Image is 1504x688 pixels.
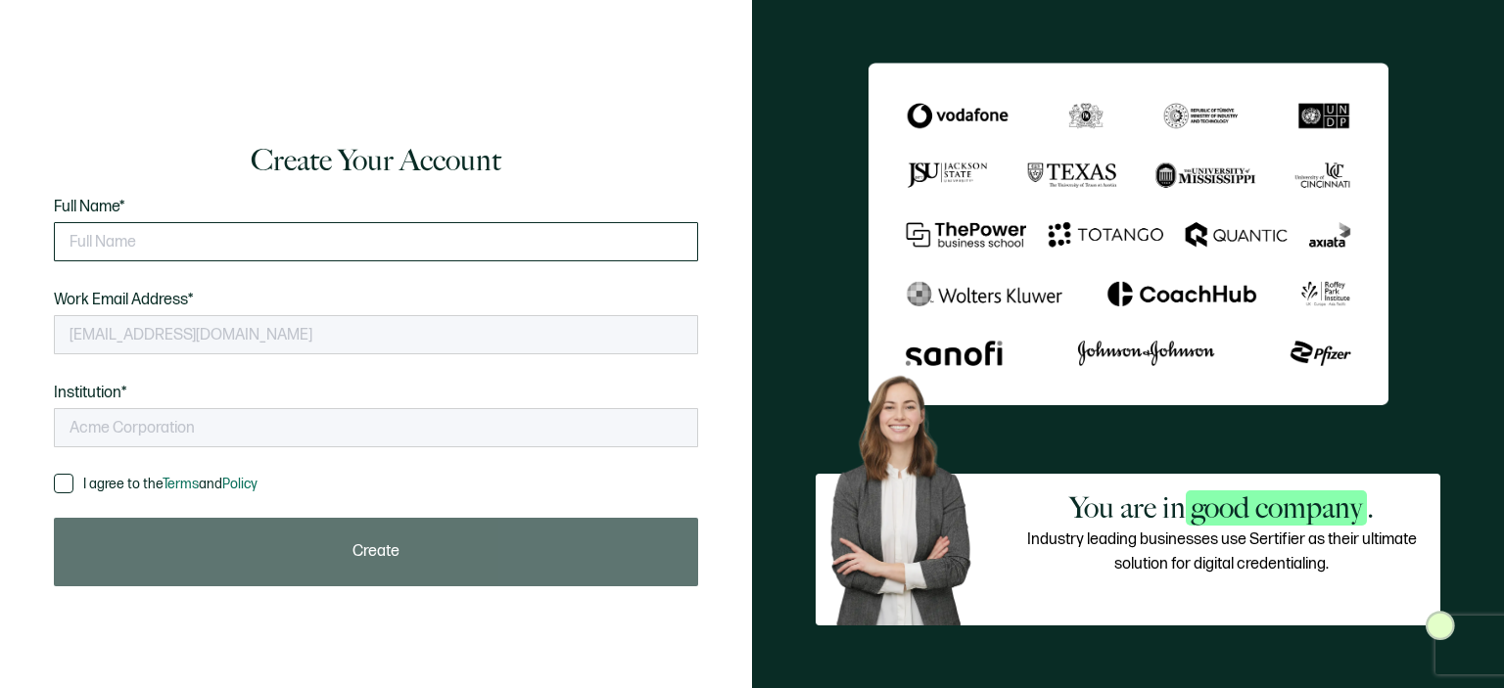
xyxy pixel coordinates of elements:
[54,222,698,261] input: Full Name
[352,544,399,560] span: Create
[83,476,258,492] span: I agree to the and
[1069,488,1374,527] h2: You are in .
[1186,490,1367,526] span: good company
[54,198,125,216] span: Full Name*
[251,141,501,180] h1: Create Your Account
[54,288,194,312] span: Work Email Address*
[54,518,698,586] button: Create
[1018,527,1426,576] p: Industry leading businesses use Sertifier as their ultimate solution for digital credentialing.
[54,384,127,402] span: Institution*
[816,363,1003,625] img: Sertifier Login - You are in <span class="strong-h">good company</span>. Hero
[54,408,698,447] input: Acme Corporation
[869,63,1388,405] img: Sertifier Login - You are in <span class="strong-h">good company</span>.
[54,315,698,354] input: Enter your work email address
[222,476,258,492] a: Policy
[1426,611,1455,640] img: Sertifier Login
[163,476,199,492] a: Terms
